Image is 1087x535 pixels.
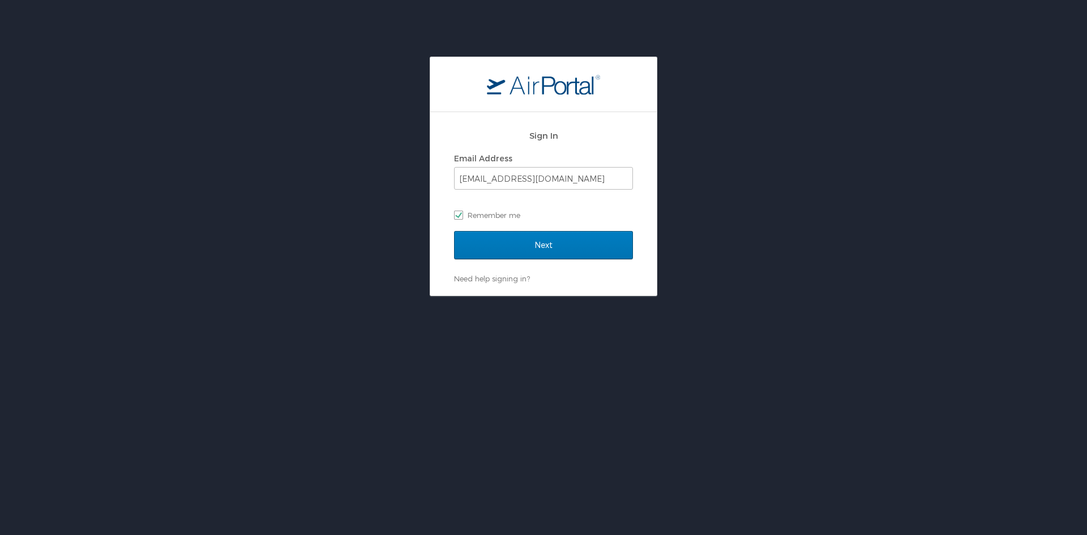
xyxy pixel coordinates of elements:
label: Remember me [454,207,633,224]
a: Need help signing in? [454,274,530,283]
label: Email Address [454,153,512,163]
h2: Sign In [454,129,633,142]
input: Next [454,231,633,259]
img: logo [487,74,600,95]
